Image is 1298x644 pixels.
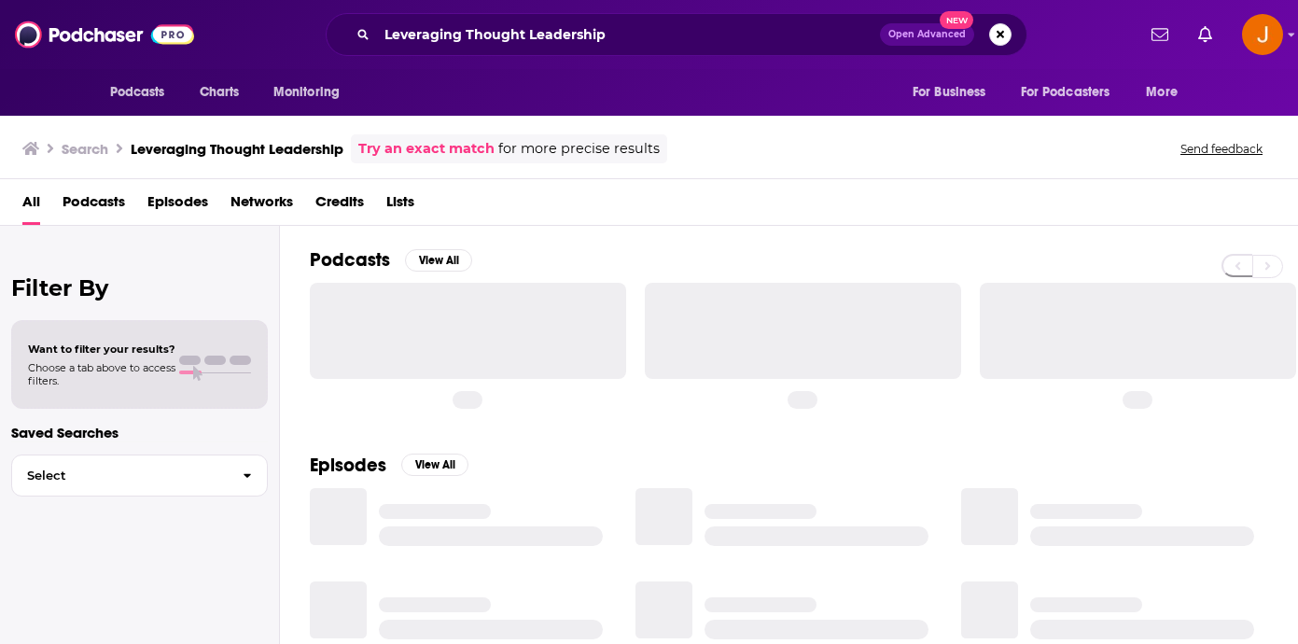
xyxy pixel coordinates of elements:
input: Search podcasts, credits, & more... [377,20,880,49]
span: Monitoring [273,79,340,105]
a: All [22,187,40,225]
img: User Profile [1242,14,1283,55]
img: Podchaser - Follow, Share and Rate Podcasts [15,17,194,52]
a: Networks [230,187,293,225]
span: Want to filter your results? [28,343,175,356]
h3: Leveraging Thought Leadership [131,140,343,158]
button: View All [401,454,468,476]
a: Show notifications dropdown [1191,19,1220,50]
button: Open AdvancedNew [880,23,974,46]
button: open menu [900,75,1010,110]
span: For Podcasters [1021,79,1110,105]
a: EpisodesView All [310,454,468,477]
button: open menu [1133,75,1201,110]
button: Show profile menu [1242,14,1283,55]
span: Podcasts [110,79,165,105]
a: Episodes [147,187,208,225]
p: Saved Searches [11,424,268,441]
span: More [1146,79,1178,105]
button: View All [405,249,472,272]
h3: Search [62,140,108,158]
a: Credits [315,187,364,225]
span: Select [12,469,228,482]
button: open menu [260,75,364,110]
button: Select [11,455,268,497]
span: Open Advanced [888,30,966,39]
span: Choose a tab above to access filters. [28,361,175,387]
a: Show notifications dropdown [1144,19,1176,50]
a: PodcastsView All [310,248,472,272]
h2: Filter By [11,274,268,301]
span: for more precise results [498,138,660,160]
span: Charts [200,79,240,105]
span: For Business [913,79,986,105]
a: Charts [188,75,251,110]
button: open menu [97,75,189,110]
div: Search podcasts, credits, & more... [326,13,1027,56]
a: Podcasts [63,187,125,225]
h2: Podcasts [310,248,390,272]
h2: Episodes [310,454,386,477]
button: open menu [1009,75,1137,110]
a: Try an exact match [358,138,495,160]
button: Send feedback [1175,141,1268,157]
span: Logged in as justine87181 [1242,14,1283,55]
a: Lists [386,187,414,225]
span: New [940,11,973,29]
